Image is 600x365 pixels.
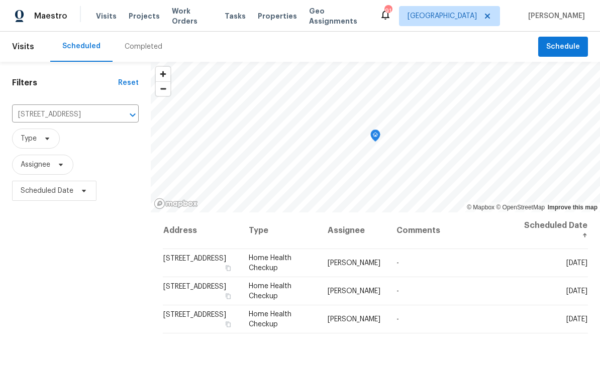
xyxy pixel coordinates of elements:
[396,288,399,295] span: -
[396,260,399,267] span: -
[546,41,580,53] span: Schedule
[12,36,34,58] span: Visits
[384,6,391,16] div: 91
[249,255,291,272] span: Home Health Checkup
[151,62,600,212] canvas: Map
[548,204,597,211] a: Improve this map
[96,11,117,21] span: Visits
[118,78,139,88] div: Reset
[566,260,587,267] span: [DATE]
[163,311,226,318] span: [STREET_ADDRESS]
[328,288,380,295] span: [PERSON_NAME]
[156,67,170,81] button: Zoom in
[12,107,111,123] input: Search for an address...
[126,108,140,122] button: Open
[62,41,101,51] div: Scheduled
[396,316,399,323] span: -
[241,212,320,249] th: Type
[516,212,588,249] th: Scheduled Date ↑
[225,13,246,20] span: Tasks
[163,212,241,249] th: Address
[320,212,388,249] th: Assignee
[12,78,118,88] h1: Filters
[328,316,380,323] span: [PERSON_NAME]
[156,82,170,96] span: Zoom out
[154,198,198,209] a: Mapbox homepage
[224,264,233,273] button: Copy Address
[467,204,494,211] a: Mapbox
[370,130,380,145] div: Map marker
[249,311,291,328] span: Home Health Checkup
[125,42,162,52] div: Completed
[21,186,73,196] span: Scheduled Date
[172,6,213,26] span: Work Orders
[524,11,585,21] span: [PERSON_NAME]
[163,255,226,262] span: [STREET_ADDRESS]
[129,11,160,21] span: Projects
[496,204,545,211] a: OpenStreetMap
[566,288,587,295] span: [DATE]
[224,320,233,329] button: Copy Address
[249,283,291,300] span: Home Health Checkup
[538,37,588,57] button: Schedule
[408,11,477,21] span: [GEOGRAPHIC_DATA]
[566,316,587,323] span: [DATE]
[258,11,297,21] span: Properties
[309,6,367,26] span: Geo Assignments
[388,212,516,249] th: Comments
[34,11,67,21] span: Maestro
[163,283,226,290] span: [STREET_ADDRESS]
[21,160,50,170] span: Assignee
[224,292,233,301] button: Copy Address
[156,81,170,96] button: Zoom out
[21,134,37,144] span: Type
[328,260,380,267] span: [PERSON_NAME]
